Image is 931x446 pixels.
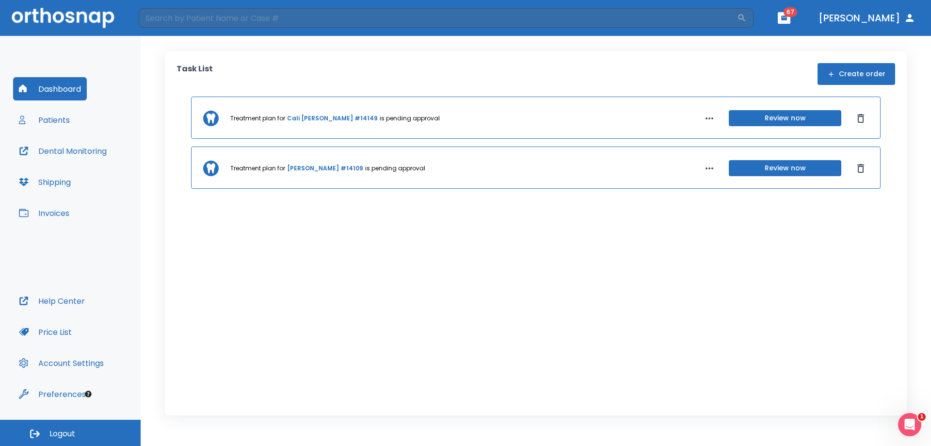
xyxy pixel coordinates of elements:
[139,8,737,28] input: Search by Patient Name or Case #
[13,289,91,313] button: Help Center
[898,413,921,436] iframe: Intercom live chat
[230,114,285,123] p: Treatment plan for
[12,8,114,28] img: Orthosnap
[13,382,92,406] button: Preferences
[815,9,919,27] button: [PERSON_NAME]
[380,114,440,123] p: is pending approval
[13,351,110,375] button: Account Settings
[853,161,868,176] button: Dismiss
[13,201,75,225] button: Invoices
[287,164,363,173] a: [PERSON_NAME] #14109
[729,110,841,126] button: Review now
[230,164,285,173] p: Treatment plan for
[13,139,112,163] button: Dental Monitoring
[13,108,76,132] button: Patients
[84,390,93,398] div: Tooltip anchor
[365,164,425,173] p: is pending approval
[13,320,78,344] button: Price List
[784,7,797,17] span: 67
[177,63,213,85] p: Task List
[729,160,841,176] button: Review now
[853,111,868,126] button: Dismiss
[918,413,926,421] span: 1
[287,114,378,123] a: Cali [PERSON_NAME] #14149
[49,429,75,439] span: Logout
[818,63,895,85] button: Create order
[13,170,77,194] button: Shipping
[13,77,87,100] button: Dashboard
